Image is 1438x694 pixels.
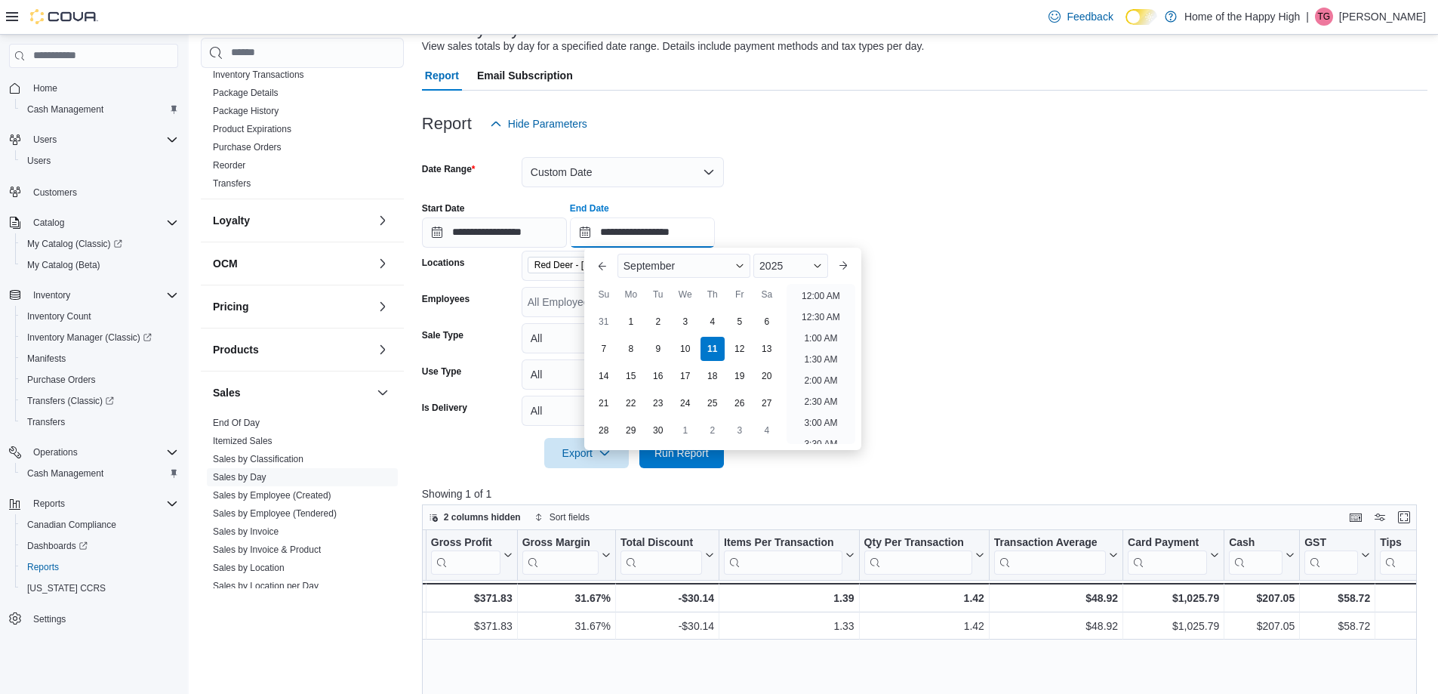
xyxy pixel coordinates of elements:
[528,257,671,273] span: Red Deer - Bower Place - Fire & Flower
[522,396,724,426] button: All
[21,392,178,410] span: Transfers (Classic)
[553,438,620,468] span: Export
[522,323,724,353] button: All
[620,589,714,607] div: -$30.14
[213,526,279,538] span: Sales by Invoice
[701,364,725,388] div: day-18
[213,418,260,428] a: End Of Day
[724,617,854,635] div: 1.33
[27,582,106,594] span: [US_STATE] CCRS
[590,308,781,444] div: September, 2025
[508,116,587,131] span: Hide Parameters
[213,562,285,574] span: Sales by Location
[592,391,616,415] div: day-21
[15,463,184,484] button: Cash Management
[755,391,779,415] div: day-27
[213,417,260,429] span: End Of Day
[27,214,178,232] span: Catalog
[477,60,573,91] span: Email Subscription
[213,299,248,314] h3: Pricing
[619,282,643,307] div: Mo
[21,464,109,483] a: Cash Management
[755,418,779,443] div: day-4
[994,589,1118,607] div: $48.92
[422,163,476,175] label: Date Range
[213,88,279,98] a: Package Details
[213,213,371,228] button: Loyalty
[15,254,184,276] button: My Catalog (Beta)
[27,443,84,461] button: Operations
[21,235,128,253] a: My Catalog (Classic)
[213,256,371,271] button: OCM
[213,141,282,153] span: Purchase Orders
[1128,536,1207,575] div: Card Payment
[620,536,714,575] button: Total Discount
[673,337,697,361] div: day-10
[27,214,70,232] button: Catalog
[213,472,266,483] a: Sales by Day
[673,391,697,415] div: day-24
[27,416,65,428] span: Transfers
[21,235,178,253] span: My Catalog (Classic)
[798,414,843,432] li: 3:00 AM
[213,436,273,446] a: Itemized Sales
[15,306,184,327] button: Inventory Count
[673,364,697,388] div: day-17
[522,536,610,575] button: Gross Margin
[213,342,259,357] h3: Products
[21,152,57,170] a: Users
[994,617,1118,635] div: $48.92
[3,442,184,463] button: Operations
[422,366,461,378] label: Use Type
[724,536,854,575] button: Items Per Transaction
[798,435,843,453] li: 3:30 AM
[21,307,178,325] span: Inventory Count
[422,402,467,414] label: Is Delivery
[213,69,304,80] a: Inventory Transactions
[21,256,106,274] a: My Catalog (Beta)
[21,328,158,347] a: Inventory Manager (Classic)
[27,184,83,202] a: Customers
[620,536,702,551] div: Total Discount
[27,79,63,97] a: Home
[213,580,319,592] span: Sales by Location per Day
[27,103,103,116] span: Cash Management
[213,178,251,189] a: Transfers
[213,106,279,116] a: Package History
[213,159,245,171] span: Reorder
[796,287,846,305] li: 12:00 AM
[27,395,114,407] span: Transfers (Classic)
[1042,2,1119,32] a: Feedback
[639,438,724,468] button: Run Report
[3,608,184,630] button: Settings
[213,563,285,573] a: Sales by Location
[728,282,752,307] div: Fr
[544,438,629,468] button: Export
[864,589,984,607] div: 1.42
[213,489,331,501] span: Sales by Employee (Created)
[27,155,51,167] span: Users
[422,257,465,269] label: Locations
[994,536,1118,575] button: Transaction Average
[27,332,152,344] span: Inventory Manager (Classic)
[522,536,598,575] div: Gross Margin
[1304,536,1358,551] div: GST
[619,391,643,415] div: day-22
[431,536,500,551] div: Gross Profit
[213,508,337,519] a: Sales by Employee (Tendered)
[570,217,715,248] input: Press the down key to enter a popover containing a calendar. Press the escape key to close the po...
[534,258,652,273] span: Red Deer - [PERSON_NAME] Place - Fire & Flower
[1229,536,1295,575] button: Cash
[484,109,593,139] button: Hide Parameters
[1304,536,1370,575] button: GST
[592,364,616,388] div: day-14
[213,526,279,537] a: Sales by Invoice
[592,418,616,443] div: day-28
[1315,8,1333,26] div: Takara Grant
[1128,536,1207,551] div: Card Payment
[21,392,120,410] a: Transfers (Classic)
[728,310,752,334] div: day-5
[213,435,273,447] span: Itemized Sales
[3,129,184,150] button: Users
[864,536,971,551] div: Qty Per Transaction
